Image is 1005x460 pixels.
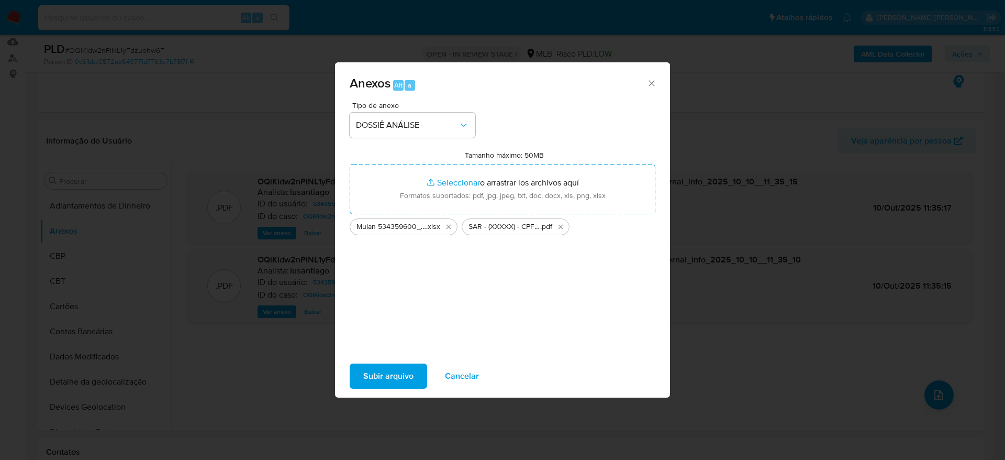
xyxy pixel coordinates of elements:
[394,80,403,90] span: Alt
[646,78,656,87] button: Cerrar
[350,113,475,138] button: DOSSIÊ ANÁLISE
[445,365,479,388] span: Cancelar
[363,365,414,388] span: Subir arquivo
[431,364,493,389] button: Cancelar
[442,221,455,233] button: Eliminar Mulan 534359600_2025_10_10_08_36_01.xlsx
[356,222,426,232] span: Mulan 534359600_2025_10_10_08_36_01
[350,364,427,389] button: Subir arquivo
[426,222,440,232] span: .xlsx
[465,150,544,160] label: Tamanho máximo: 50MB
[408,80,411,90] span: a
[350,74,390,92] span: Anexos
[356,120,459,130] span: DOSSIÊ ANÁLISE
[540,222,552,232] span: .pdf
[350,214,655,235] ul: Archivos seleccionados
[468,222,540,232] span: SAR - (XXXXX) - CPF 60262072360 - [PERSON_NAME] [PERSON_NAME]
[554,221,567,233] button: Eliminar SAR - (XXXXX) - CPF 60262072360 - RAQUEL DE FRANCA MARQUES.pdf
[352,102,478,109] span: Tipo de anexo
